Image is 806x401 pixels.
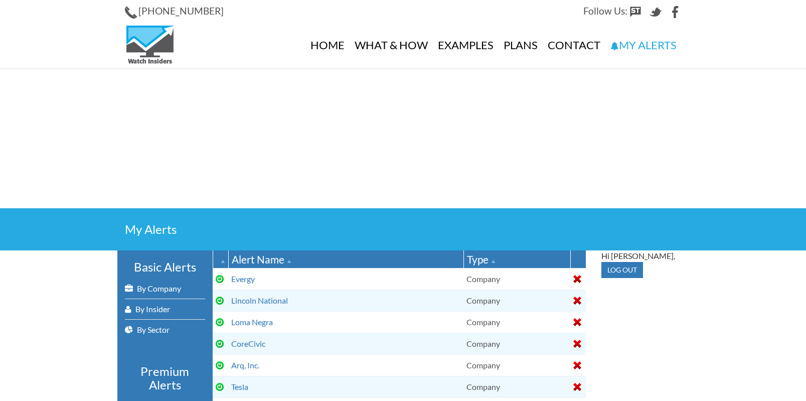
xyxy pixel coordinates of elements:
[228,250,463,269] th: Alert Name: Ascending sort applied, activate to apply a descending sort
[102,68,704,208] iframe: Advertisement
[499,23,543,68] a: Plans
[467,252,567,266] div: Type
[231,382,248,391] a: Tesla
[605,23,682,68] a: My Alerts
[433,23,499,68] a: Examples
[231,339,265,348] a: CoreCivic
[463,250,570,269] th: Type: Ascending sort applied, activate to apply a descending sort
[125,365,205,391] h3: Premium Alerts
[125,320,205,340] a: By Sector
[629,6,641,18] img: StockTwits
[350,23,433,68] a: What & How
[232,252,460,266] div: Alert Name
[570,250,586,269] th: : No sort applied, activate to apply an ascending sort
[231,274,255,284] a: Evergy
[231,360,259,370] a: Arq, Inc.
[213,250,228,269] th: : Ascending sort applied, activate to apply a descending sort
[463,354,570,376] td: Company
[583,5,627,17] span: Follow Us:
[125,299,205,319] a: By Insider
[231,296,288,305] a: Lincoln National
[670,6,682,18] img: Facebook
[463,333,570,354] td: Company
[125,223,682,235] h2: My Alerts
[650,6,662,18] img: Twitter
[125,7,137,19] img: Phone
[463,290,570,311] td: Company
[463,311,570,333] td: Company
[125,260,205,274] h3: Basic Alerts
[463,268,570,290] td: Company
[601,262,643,278] input: Log out
[305,23,350,68] a: Home
[138,5,224,17] span: [PHONE_NUMBER]
[463,376,570,397] td: Company
[231,317,273,327] a: Loma Negra
[601,250,682,262] div: Hi [PERSON_NAME],
[125,279,205,299] a: By Company
[543,23,605,68] a: Contact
